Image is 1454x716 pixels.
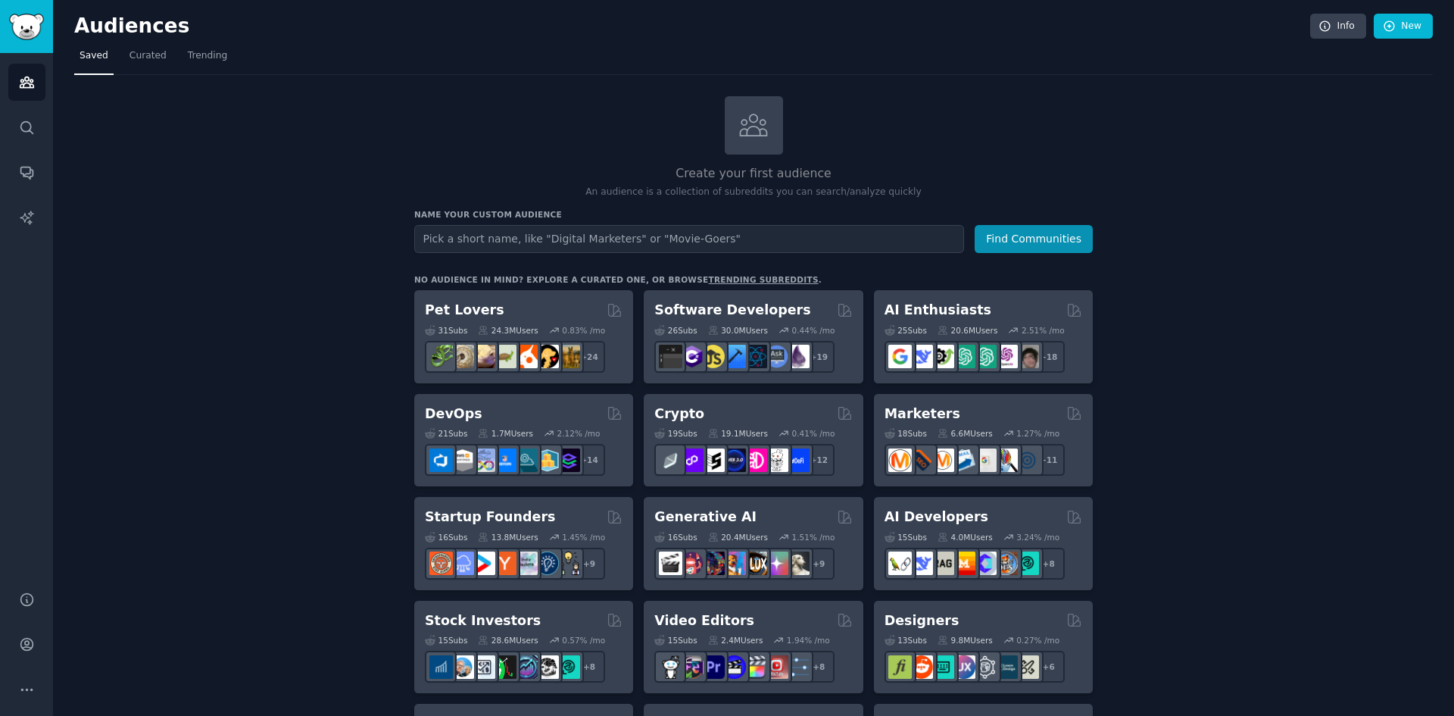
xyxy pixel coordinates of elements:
img: reactnative [744,345,767,368]
a: New [1374,14,1433,39]
img: ycombinator [493,552,516,575]
img: chatgpt_promptDesign [952,345,975,368]
div: 2.12 % /mo [557,428,601,439]
img: chatgpt_prompts_ [973,345,997,368]
img: finalcutpro [744,655,767,679]
img: Docker_DevOps [472,449,495,472]
img: DevOpsLinks [493,449,516,472]
div: 1.7M Users [478,428,533,439]
img: content_marketing [888,449,912,472]
img: OpenSourceAI [973,552,997,575]
div: + 24 [573,341,605,373]
div: 19 Sub s [654,428,697,439]
div: + 8 [1033,548,1065,580]
img: FluxAI [744,552,767,575]
img: software [659,345,682,368]
img: UXDesign [952,655,975,679]
div: 2.51 % /mo [1022,325,1065,336]
div: 15 Sub s [654,635,697,646]
img: Entrepreneurship [535,552,559,575]
img: starryai [765,552,788,575]
div: + 9 [803,548,835,580]
img: csharp [680,345,704,368]
div: + 11 [1033,444,1065,476]
div: 9.8M Users [938,635,993,646]
h2: Software Developers [654,301,810,320]
div: + 8 [803,651,835,683]
img: technicalanalysis [557,655,580,679]
a: Trending [183,44,232,75]
h3: Name your custom audience [414,209,1093,220]
span: Curated [129,49,167,63]
div: 4.0M Users [938,532,993,542]
h2: Audiences [74,14,1310,39]
img: growmybusiness [557,552,580,575]
img: web3 [722,449,746,472]
img: AItoolsCatalog [931,345,954,368]
img: learnjavascript [701,345,725,368]
img: defiblockchain [744,449,767,472]
div: + 6 [1033,651,1065,683]
h2: Generative AI [654,508,757,527]
div: No audience in mind? Explore a curated one, or browse . [414,274,822,285]
div: 1.27 % /mo [1016,428,1059,439]
span: Trending [188,49,227,63]
img: AIDevelopersSociety [1016,552,1039,575]
h2: Stock Investors [425,611,541,630]
a: Saved [74,44,114,75]
img: Rag [931,552,954,575]
div: + 8 [573,651,605,683]
div: + 19 [803,341,835,373]
img: AWS_Certified_Experts [451,449,474,472]
img: CryptoNews [765,449,788,472]
div: 21 Sub s [425,428,467,439]
div: 26 Sub s [654,325,697,336]
img: EntrepreneurRideAlong [429,552,453,575]
div: 0.41 % /mo [792,428,835,439]
button: Find Communities [975,225,1093,253]
div: 15 Sub s [425,635,467,646]
img: ethfinance [659,449,682,472]
img: sdforall [722,552,746,575]
div: 0.57 % /mo [562,635,605,646]
div: 0.83 % /mo [562,325,605,336]
img: UI_Design [931,655,954,679]
h2: Video Editors [654,611,754,630]
img: elixir [786,345,810,368]
img: googleads [973,449,997,472]
h2: AI Enthusiasts [885,301,991,320]
div: 20.6M Users [938,325,997,336]
img: aivideo [659,552,682,575]
div: 15 Sub s [885,532,927,542]
img: Trading [493,655,516,679]
div: 18 Sub s [885,428,927,439]
img: learndesign [994,655,1018,679]
img: logodesign [910,655,933,679]
img: ValueInvesting [451,655,474,679]
input: Pick a short name, like "Digital Marketers" or "Movie-Goers" [414,225,964,253]
img: GoogleGeminiAI [888,345,912,368]
img: editors [680,655,704,679]
div: + 9 [573,548,605,580]
div: 13 Sub s [885,635,927,646]
div: 16 Sub s [425,532,467,542]
h2: Crypto [654,405,704,424]
img: MistralAI [952,552,975,575]
div: 28.6M Users [478,635,538,646]
img: SaaS [451,552,474,575]
h2: Startup Founders [425,508,555,527]
img: StocksAndTrading [514,655,538,679]
h2: DevOps [425,405,482,424]
img: aws_cdk [535,449,559,472]
img: dividends [429,655,453,679]
img: ArtificalIntelligence [1016,345,1039,368]
img: turtle [493,345,516,368]
div: 31 Sub s [425,325,467,336]
img: gopro [659,655,682,679]
img: DreamBooth [786,552,810,575]
img: VideoEditors [722,655,746,679]
h2: Marketers [885,405,960,424]
h2: AI Developers [885,508,988,527]
img: UX_Design [1016,655,1039,679]
div: 20.4M Users [708,532,768,542]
